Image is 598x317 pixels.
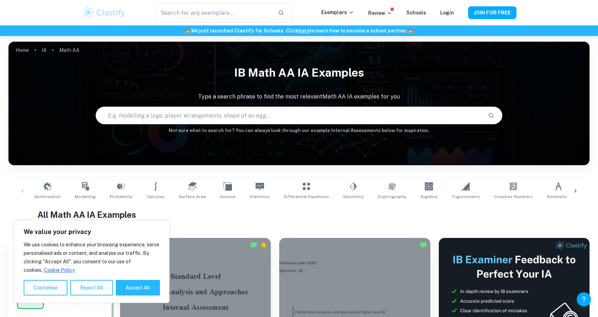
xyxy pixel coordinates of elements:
[116,280,160,295] button: Accept All
[298,28,309,34] a: here
[75,193,96,200] span: Modelling
[220,193,235,200] span: Volume
[110,193,132,200] span: Probability
[494,193,533,200] span: Complex Numbers
[368,9,392,17] p: Review
[250,241,257,249] img: Marked
[185,28,191,34] span: 🏫
[24,228,160,236] p: We value your privacy
[406,10,426,16] a: Schools
[59,46,79,54] p: Math AA
[146,193,165,200] span: Calculus
[1,27,597,35] h6: We just launched Clastify for Schools. Click to learn how to become a school partner.
[37,208,560,221] h1: All Math AA IA Examples
[8,61,590,84] h1: IB Math AA IA examples
[16,45,29,55] a: Home
[321,8,354,16] p: Exemplars
[420,193,437,200] span: Algebra
[577,292,591,306] button: Help and Feedback
[485,109,497,121] button: Search
[82,6,126,20] img: Clastify logo
[8,238,114,258] h6: Filter exemplars
[343,193,364,200] span: Geometry
[260,241,267,249] div: Premium
[440,10,454,16] a: Login
[43,267,75,273] a: Cookie Policy
[96,106,482,125] input: E.g. modelling a logo, player arrangements, shape of an egg...
[34,193,61,200] span: Optimization
[250,193,270,200] span: Statistics
[8,127,590,134] h6: Not sure what to search for? You can always look through our example Internal Assessments below f...
[70,280,113,295] button: Reject All
[179,193,206,200] span: Surface Area
[547,193,570,200] span: Kinematics
[156,3,272,23] input: Search for any exemplars...
[378,193,406,200] span: Cryptography
[42,45,47,55] a: IA
[407,28,413,34] span: 🏫
[24,240,160,274] p: We use cookies to enhance your browsing experience, serve personalised ads or content, and analys...
[420,241,427,249] img: Marked
[24,280,67,295] button: Customise
[284,193,329,200] span: Differential Equations
[14,220,169,303] div: We value your privacy
[452,193,480,200] span: Trigonometry
[468,6,516,19] button: JOIN FOR FREE
[8,92,590,101] p: Type a search phrase to find the most relevant Math AA IA examples for you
